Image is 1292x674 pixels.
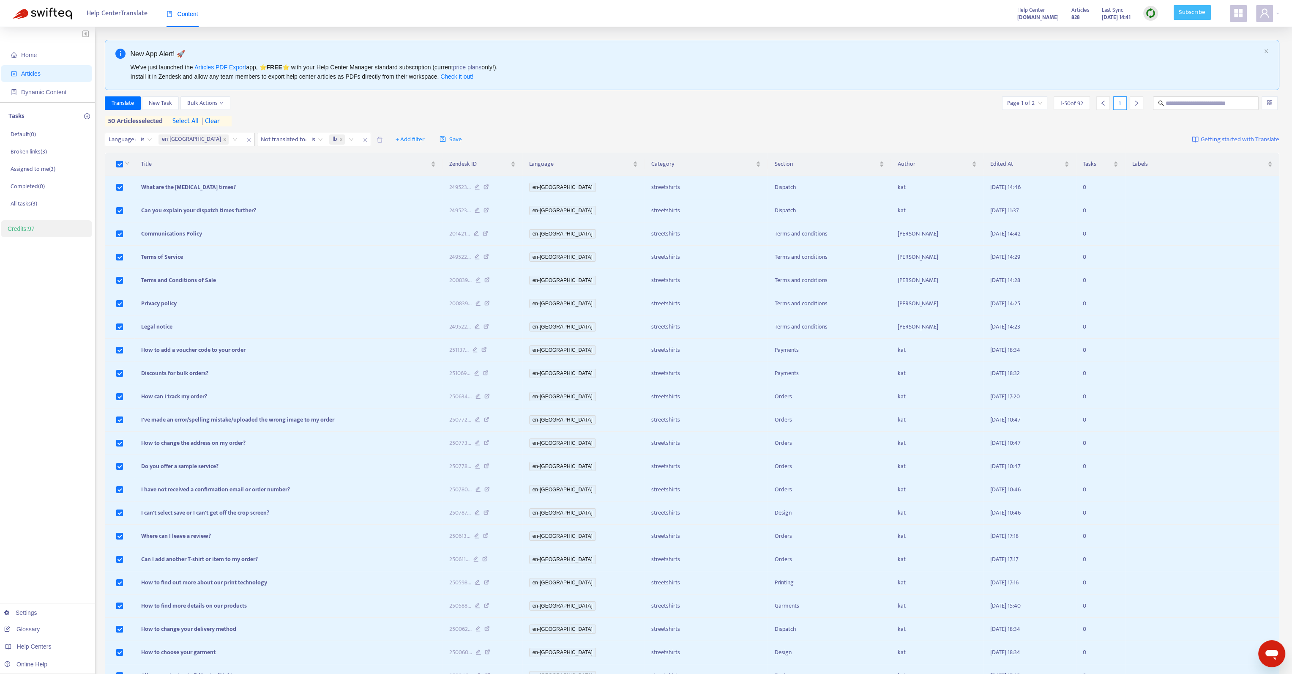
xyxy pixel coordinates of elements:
[990,392,1020,401] span: [DATE] 17:20
[645,339,768,362] td: streetshirts
[529,462,596,471] span: en-[GEOGRAPHIC_DATA]
[645,269,768,292] td: streetshirts
[167,11,172,17] span: book
[105,133,137,146] span: Language :
[449,508,471,518] span: 250787 ...
[768,339,891,362] td: Payments
[1017,12,1059,22] a: [DOMAIN_NAME]
[134,153,443,176] th: Title
[141,461,219,471] span: Do you offer a sample service?
[768,222,891,246] td: Terms and conditions
[141,531,211,541] span: Where can I leave a review?
[449,159,509,169] span: Zendesk ID
[990,299,1020,308] span: [DATE] 14:25
[1076,222,1125,246] td: 0
[529,276,596,285] span: en-[GEOGRAPHIC_DATA]
[11,89,17,95] span: container
[11,71,17,77] span: account-book
[768,199,891,222] td: Dispatch
[266,64,282,71] b: FREE
[449,299,472,308] span: 200839 ...
[645,199,768,222] td: streetshirts
[257,133,308,146] span: Not translated to :
[891,339,983,362] td: kat
[21,52,37,58] span: Home
[1076,246,1125,269] td: 0
[141,647,216,657] span: How to choose your garment
[768,548,891,571] td: Orders
[774,159,877,169] span: Section
[651,159,754,169] span: Category
[1076,548,1125,571] td: 0
[645,315,768,339] td: streetshirts
[4,626,40,633] a: Glossary
[768,176,891,199] td: Dispatch
[1076,525,1125,548] td: 0
[333,134,337,145] span: lb
[768,571,891,595] td: Printing
[1192,133,1279,146] a: Getting started with Translate
[1076,595,1125,618] td: 0
[162,134,221,145] span: en-[GEOGRAPHIC_DATA]
[891,246,983,269] td: [PERSON_NAME]
[891,432,983,455] td: kat
[768,269,891,292] td: Terms and conditions
[529,206,596,215] span: en-[GEOGRAPHIC_DATA]
[141,299,177,308] span: Privacy policy
[768,246,891,269] td: Terms and conditions
[396,134,425,145] span: + Add filter
[1102,5,1123,15] span: Last Sync
[115,49,126,59] span: info-circle
[449,415,471,425] span: 250772 ...
[149,99,172,108] span: New Task
[17,643,52,650] span: Help Centers
[158,134,229,145] span: en-gb
[1174,5,1211,20] a: Subscribe
[990,159,1063,169] span: Edited At
[990,415,1021,425] span: [DATE] 10:47
[891,176,983,199] td: kat
[990,508,1021,518] span: [DATE] 10:46
[645,153,768,176] th: Category
[990,345,1020,355] span: [DATE] 18:34
[11,130,36,139] p: Default ( 0 )
[329,134,345,145] span: lb
[1076,176,1125,199] td: 0
[768,618,891,641] td: Dispatch
[768,455,891,478] td: Orders
[891,501,983,525] td: kat
[4,661,47,668] a: Online Help
[891,455,983,478] td: kat
[1158,100,1164,106] span: search
[645,478,768,501] td: streetshirts
[990,624,1020,634] span: [DATE] 18:34
[645,548,768,571] td: streetshirts
[199,116,220,126] span: clear
[891,269,983,292] td: [PERSON_NAME]
[990,205,1019,215] span: [DATE] 11:37
[11,182,45,191] p: Completed ( 0 )
[898,159,970,169] span: Author
[1017,13,1059,22] strong: [DOMAIN_NAME]
[1125,153,1279,176] th: Labels
[768,408,891,432] td: Orders
[891,525,983,548] td: kat
[141,508,269,518] span: I can't select save or I can't get off the crop screen?
[891,571,983,595] td: kat
[1201,135,1279,145] span: Getting started with Translate
[1076,153,1125,176] th: Tasks
[990,229,1021,238] span: [DATE] 14:42
[1102,13,1131,22] strong: [DATE] 14:41
[768,478,891,501] td: Orders
[1264,49,1269,54] button: close
[990,182,1021,192] span: [DATE] 14:46
[645,432,768,455] td: streetshirts
[449,601,471,611] span: 250588 ...
[768,501,891,525] td: Design
[389,133,431,146] button: + Add filter
[1076,618,1125,641] td: 0
[529,299,596,308] span: en-[GEOGRAPHIC_DATA]
[1132,159,1266,169] span: Labels
[11,199,37,208] p: All tasks ( 3 )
